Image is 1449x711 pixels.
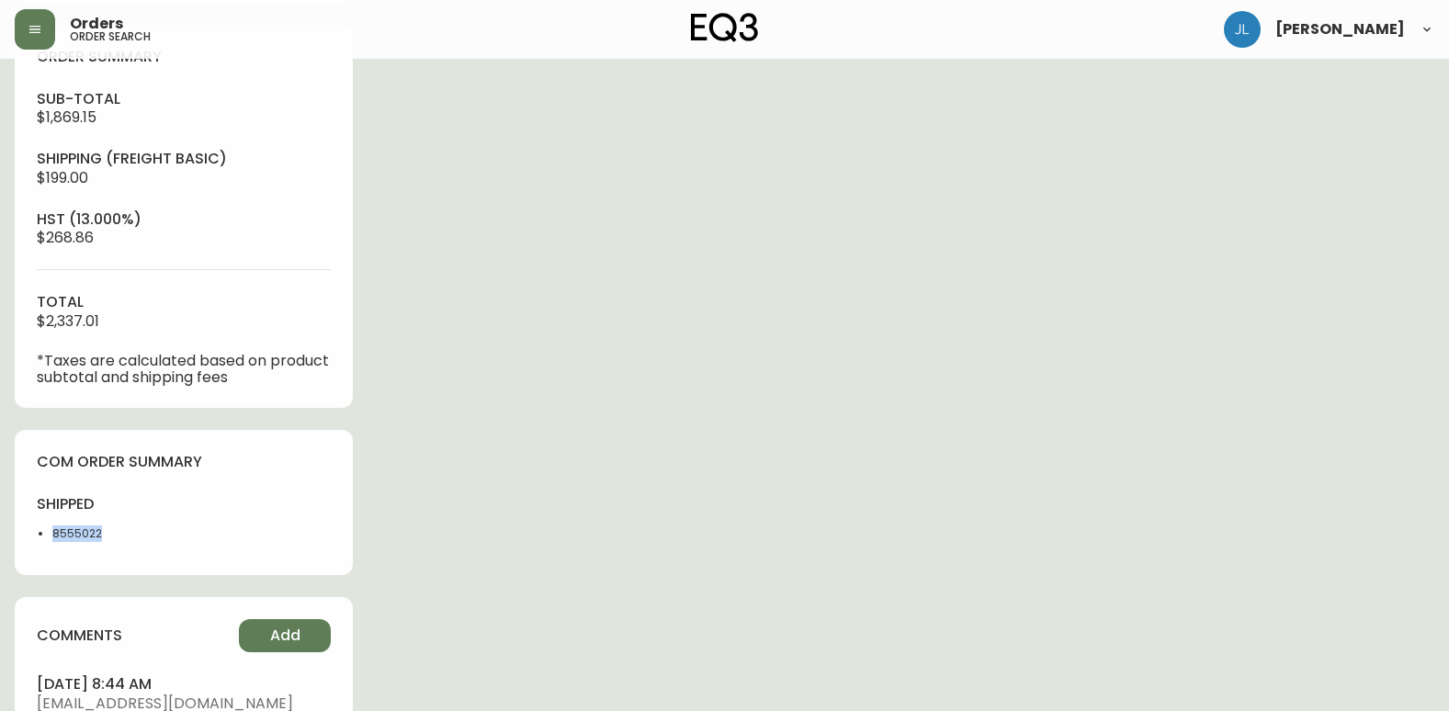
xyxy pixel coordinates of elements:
span: $268.86 [37,227,94,248]
li: 8555022 [52,525,173,542]
button: Add [239,619,331,652]
h4: total [37,292,331,312]
span: [PERSON_NAME] [1275,22,1405,37]
span: $199.00 [37,167,88,188]
span: Add [270,626,300,646]
h4: Shipping ( Freight Basic ) [37,149,331,169]
h4: shipped [37,494,173,514]
h4: comments [37,626,122,646]
span: Orders [70,17,123,31]
h5: order search [70,31,151,42]
h4: com order summary [37,452,331,472]
span: $2,337.01 [37,310,99,332]
h4: sub-total [37,89,331,109]
img: 1c9c23e2a847dab86f8017579b61559c [1224,11,1261,48]
p: *Taxes are calculated based on product subtotal and shipping fees [37,353,331,386]
span: $1,869.15 [37,107,96,128]
h4: hst (13.000%) [37,209,331,230]
h4: [DATE] 8:44 am [37,674,331,694]
img: logo [691,13,759,42]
